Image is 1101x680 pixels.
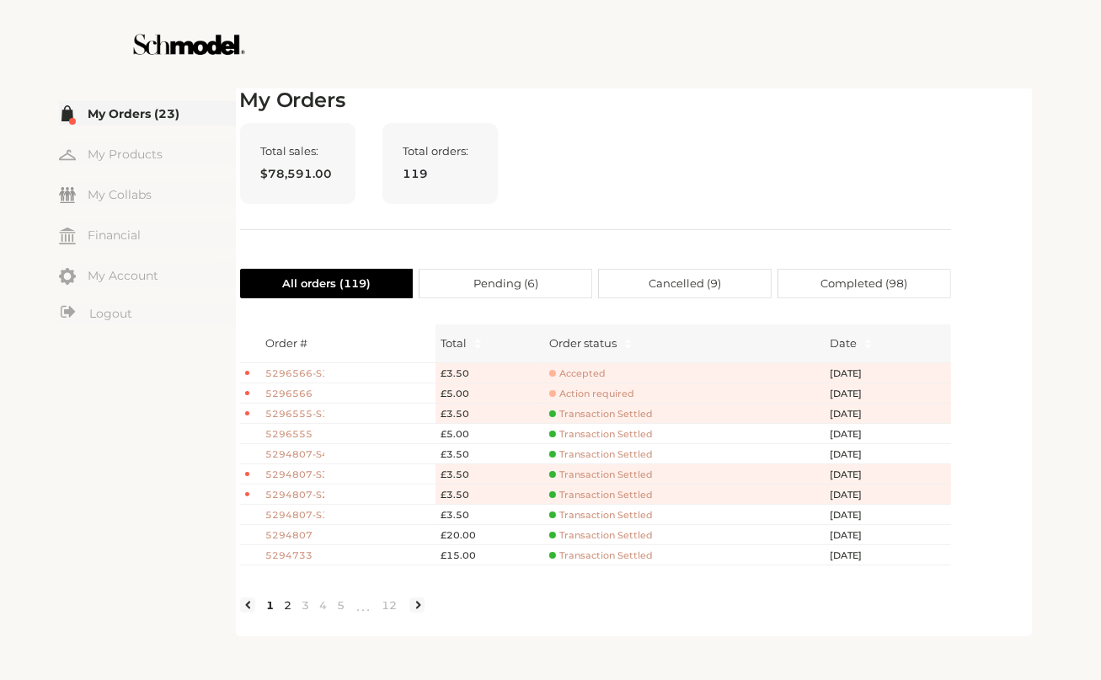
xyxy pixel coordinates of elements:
[261,144,334,158] span: Total sales:
[820,270,907,297] span: Completed ( 98 )
[266,367,325,381] span: 5296566-S1
[830,528,880,543] span: [DATE]
[315,597,333,613] a: 4
[59,228,76,244] img: my-financial.svg
[649,270,721,297] span: Cancelled ( 9 )
[830,335,857,351] span: Date
[266,528,325,543] span: 5294807
[830,447,880,462] span: [DATE]
[266,508,325,522] span: 5294807-S1
[377,597,403,613] a: 12
[863,336,873,345] span: caret-up
[830,407,880,421] span: [DATE]
[436,485,544,505] td: £3.50
[59,105,76,122] img: my-order.svg
[266,407,325,421] span: 5296555-S1
[473,270,538,297] span: Pending ( 6 )
[409,597,425,613] li: Next Page
[830,508,880,522] span: [DATE]
[623,342,633,351] span: caret-down
[266,549,325,563] span: 5294733
[436,444,544,464] td: £3.50
[404,164,477,183] span: 119
[549,428,653,441] span: Transaction Settled
[266,427,325,442] span: 5296555
[282,270,371,297] span: All orders ( 119 )
[830,488,880,502] span: [DATE]
[549,388,634,400] span: Action required
[261,164,334,183] span: $78,591.00
[863,342,873,351] span: caret-down
[623,336,633,345] span: caret-up
[436,404,544,424] td: £3.50
[266,468,325,482] span: 5294807-S3
[436,464,544,485] td: £3.50
[350,592,377,618] li: Next 5 Pages
[59,268,76,285] img: my-account.svg
[830,367,880,381] span: [DATE]
[436,363,544,383] td: £3.50
[549,509,653,522] span: Transaction Settled
[830,427,880,442] span: [DATE]
[549,469,653,481] span: Transaction Settled
[549,448,653,461] span: Transaction Settled
[350,596,377,616] span: •••
[436,505,544,525] td: £3.50
[59,142,236,166] a: My Products
[59,222,236,247] a: Financial
[59,101,236,327] div: Menu
[549,335,617,351] div: Order status
[473,336,483,345] span: caret-up
[59,187,76,203] img: my-friends.svg
[59,101,236,126] a: My Orders (23)
[441,335,467,351] span: Total
[436,383,544,404] td: £5.00
[549,408,653,420] span: Transaction Settled
[830,387,880,401] span: [DATE]
[830,468,880,482] span: [DATE]
[436,545,544,565] td: £15.00
[262,597,280,613] a: 1
[59,263,236,287] a: My Account
[333,597,350,613] a: 5
[59,147,76,163] img: my-hanger.svg
[436,424,544,444] td: £5.00
[436,525,544,545] td: £20.00
[59,303,236,324] a: Logout
[549,529,653,542] span: Transaction Settled
[297,597,315,613] a: 3
[240,88,951,113] h2: My Orders
[266,447,325,462] span: 5294807-S4
[549,549,653,562] span: Transaction Settled
[266,488,325,502] span: 5294807-S2
[59,182,236,206] a: My Collabs
[549,367,606,380] span: Accepted
[404,144,477,158] span: Total orders:
[830,549,880,563] span: [DATE]
[549,489,653,501] span: Transaction Settled
[261,324,436,363] th: Order #
[473,342,483,351] span: caret-down
[266,387,325,401] span: 5296566
[240,597,255,613] li: Previous Page
[280,597,297,613] a: 2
